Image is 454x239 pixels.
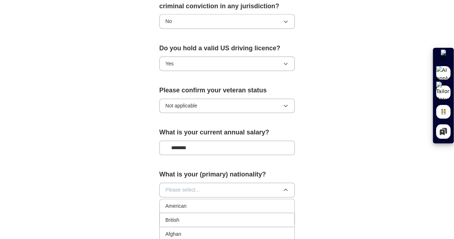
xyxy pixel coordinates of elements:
button: Not applicable [159,98,295,113]
span: Yes [165,60,174,68]
span: Not applicable [165,102,197,110]
button: Please select... [159,183,295,197]
button: No [159,14,295,28]
label: What is your current annual salary? [159,127,295,138]
span: No [165,17,172,25]
span: Please select... [165,186,200,194]
label: What is your (primary) nationality? [159,169,295,180]
span: Afghan [165,230,181,238]
label: Do you hold a valid US driving licence? [159,43,295,54]
span: American [165,202,187,210]
span: British [165,216,179,224]
button: Yes [159,56,295,71]
label: Please confirm your veteran status [159,85,295,96]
